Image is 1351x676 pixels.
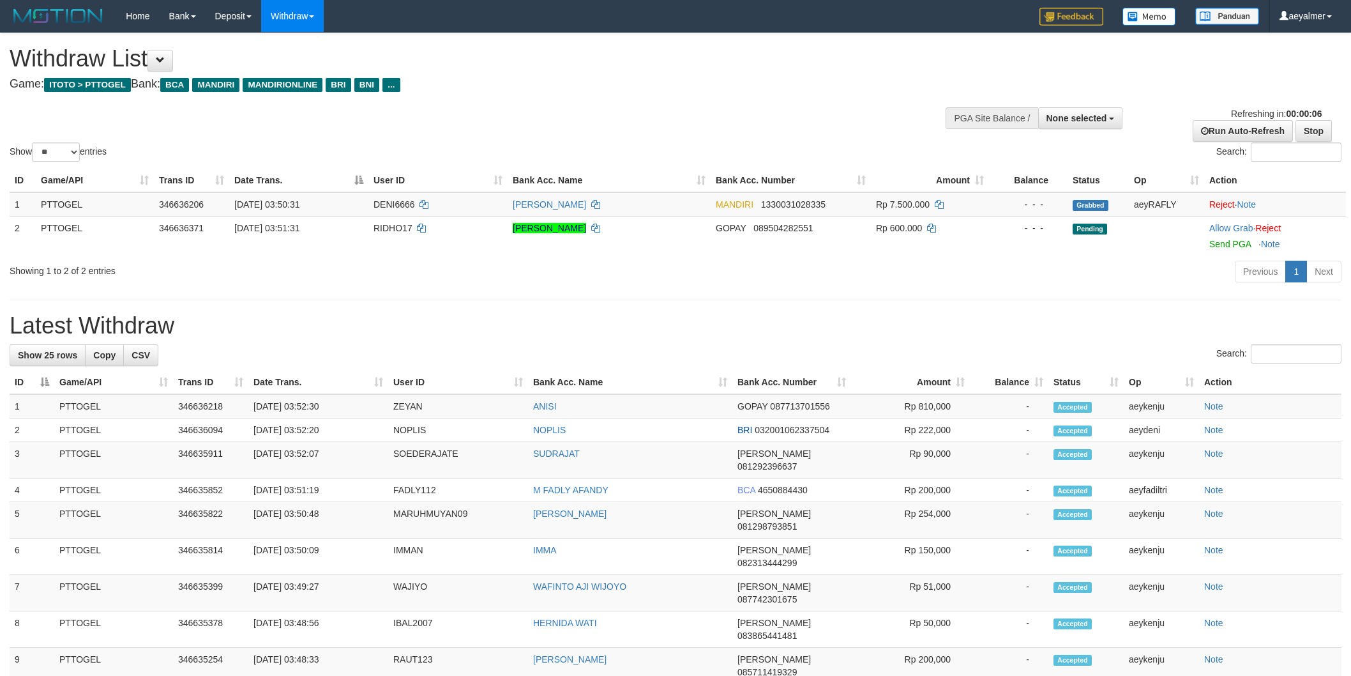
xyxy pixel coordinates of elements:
td: Rp 200,000 [851,479,970,502]
td: 4 [10,479,54,502]
th: Trans ID: activate to sort column ascending [173,371,248,394]
td: PTTOGEL [54,442,173,479]
span: MANDIRIONLINE [243,78,322,92]
span: Refreshing in: [1231,109,1322,119]
span: Copy 1330031028335 to clipboard [761,199,826,210]
a: Show 25 rows [10,344,86,366]
a: Note [1204,449,1223,459]
th: Bank Acc. Number: activate to sort column ascending [732,371,851,394]
h4: Game: Bank: [10,78,888,91]
a: Note [1237,199,1257,210]
td: PTTOGEL [54,479,173,502]
span: Accepted [1053,509,1092,520]
span: Copy 087713701556 to clipboard [770,401,829,411]
td: 2 [10,419,54,442]
div: PGA Site Balance / [946,107,1038,129]
td: [DATE] 03:49:27 [248,575,388,611]
span: [PERSON_NAME] [737,509,811,519]
td: 8 [10,611,54,648]
td: 346635852 [173,479,248,502]
a: ANISI [533,401,557,411]
td: aeykenju [1124,502,1199,539]
span: Show 25 rows [18,350,77,360]
td: 346635814 [173,539,248,575]
th: Op: activate to sort column ascending [1129,169,1204,192]
td: PTTOGEL [54,419,173,442]
td: · [1204,192,1346,217]
a: SUDRAJAT [533,449,580,459]
span: 346636206 [159,199,204,210]
a: IMMA [533,545,557,555]
td: Rp 222,000 [851,419,970,442]
th: User ID: activate to sort column ascending [388,371,528,394]
a: Note [1204,509,1223,519]
span: Accepted [1053,449,1092,460]
a: Note [1204,545,1223,555]
td: IMMAN [388,539,528,575]
td: - [970,419,1048,442]
span: BRI [737,425,752,435]
td: PTTOGEL [54,539,173,575]
td: aeydeni [1124,419,1199,442]
span: BCA [160,78,189,92]
td: [DATE] 03:51:19 [248,479,388,502]
td: 346635911 [173,442,248,479]
span: BNI [354,78,379,92]
h1: Latest Withdraw [10,313,1341,339]
strong: 00:00:06 [1286,109,1322,119]
td: Rp 50,000 [851,611,970,648]
span: GOPAY [737,401,767,411]
a: [PERSON_NAME] [533,509,607,519]
td: - [970,394,1048,419]
td: aeykenju [1124,394,1199,419]
span: Copy 089504282551 to clipboard [753,223,813,233]
th: Game/API: activate to sort column ascending [36,169,154,192]
div: - - - [994,222,1062,234]
td: FADLY112 [388,479,528,502]
td: Rp 51,000 [851,575,970,611]
span: Copy 081292396637 to clipboard [737,461,797,472]
span: ITOTO > PTTOGEL [44,78,131,92]
td: 6 [10,539,54,575]
a: CSV [123,344,158,366]
span: Accepted [1053,618,1092,629]
th: Bank Acc. Name: activate to sort column ascending [508,169,711,192]
th: Balance [989,169,1068,192]
span: Accepted [1053,582,1092,593]
a: Reject [1209,199,1235,210]
div: Showing 1 to 2 of 2 entries [10,259,554,277]
input: Search: [1251,344,1341,364]
span: Accepted [1053,546,1092,557]
td: Rp 150,000 [851,539,970,575]
td: [DATE] 03:48:56 [248,611,388,648]
span: [PERSON_NAME] [737,545,811,555]
td: PTTOGEL [54,394,173,419]
th: Op: activate to sort column ascending [1124,371,1199,394]
td: 346636094 [173,419,248,442]
td: aeyfadiltri [1124,479,1199,502]
span: BRI [326,78,351,92]
img: Feedback.jpg [1039,8,1103,26]
span: · [1209,223,1255,233]
th: Status [1068,169,1129,192]
a: Copy [85,344,124,366]
a: Note [1261,239,1280,249]
th: Game/API: activate to sort column ascending [54,371,173,394]
td: SOEDERAJATE [388,442,528,479]
td: - [970,442,1048,479]
a: Next [1306,261,1341,282]
h1: Withdraw List [10,46,888,72]
td: [DATE] 03:50:09 [248,539,388,575]
td: aeykenju [1124,611,1199,648]
label: Search: [1216,344,1341,364]
td: [DATE] 03:50:48 [248,502,388,539]
td: aeykenju [1124,539,1199,575]
td: 1 [10,192,36,217]
td: 346635378 [173,611,248,648]
th: Action [1199,371,1341,394]
th: Amount: activate to sort column ascending [851,371,970,394]
td: PTTOGEL [54,575,173,611]
a: Note [1204,618,1223,628]
span: Copy 083865441481 to clipboard [737,631,797,641]
th: User ID: activate to sort column ascending [368,169,508,192]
